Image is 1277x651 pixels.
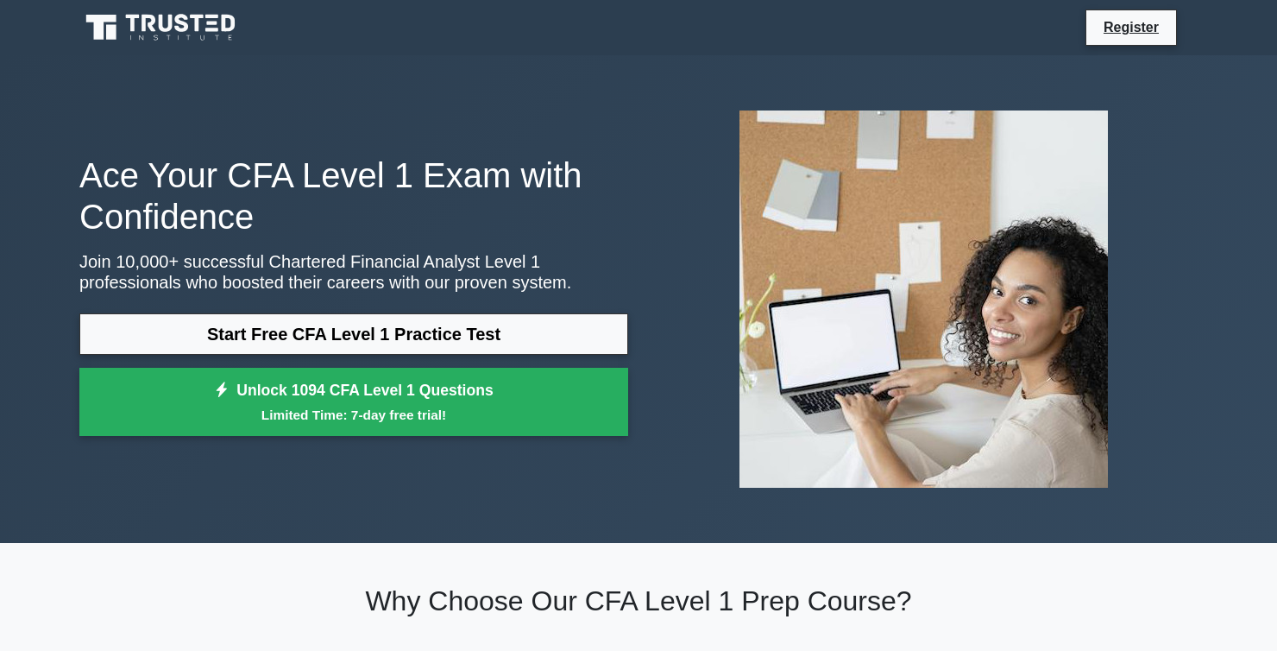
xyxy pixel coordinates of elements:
[101,405,607,425] small: Limited Time: 7-day free trial!
[79,251,628,293] p: Join 10,000+ successful Chartered Financial Analyst Level 1 professionals who boosted their caree...
[79,368,628,437] a: Unlock 1094 CFA Level 1 QuestionsLimited Time: 7-day free trial!
[79,585,1198,617] h2: Why Choose Our CFA Level 1 Prep Course?
[79,155,628,237] h1: Ace Your CFA Level 1 Exam with Confidence
[1093,16,1169,38] a: Register
[79,313,628,355] a: Start Free CFA Level 1 Practice Test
